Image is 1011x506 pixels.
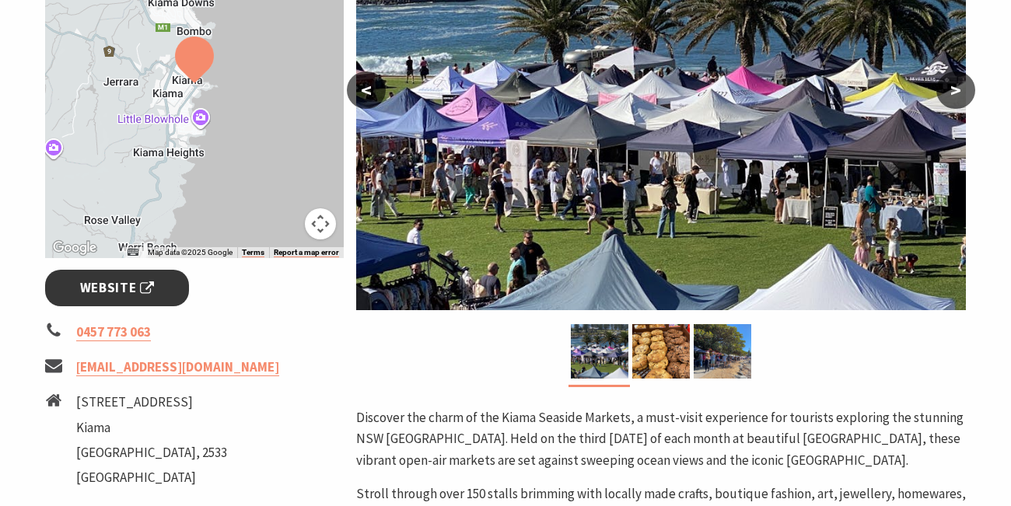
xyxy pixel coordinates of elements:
[76,417,227,438] li: Kiama
[49,238,100,258] img: Google
[242,248,264,257] a: Terms (opens in new tab)
[76,392,227,413] li: [STREET_ADDRESS]
[76,442,227,463] li: [GEOGRAPHIC_DATA], 2533
[45,270,189,306] a: Website
[936,72,975,109] button: >
[274,248,339,257] a: Report a map error
[347,72,386,109] button: <
[76,467,227,488] li: [GEOGRAPHIC_DATA]
[356,407,966,471] p: Discover the charm of the Kiama Seaside Markets, a must-visit experience for tourists exploring t...
[49,238,100,258] a: Open this area in Google Maps (opens a new window)
[694,324,751,379] img: market photo
[305,208,336,239] button: Map camera controls
[128,247,138,258] button: Keyboard shortcuts
[76,358,279,376] a: [EMAIL_ADDRESS][DOMAIN_NAME]
[80,277,155,298] span: Website
[148,248,233,256] span: Map data ©2025 Google
[76,323,151,341] a: 0457 773 063
[571,324,628,379] img: Kiama Seaside Market
[632,324,690,379] img: Market ptoduce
